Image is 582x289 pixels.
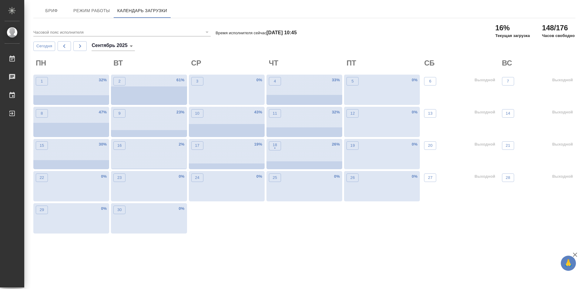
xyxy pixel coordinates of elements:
p: 3 [196,78,198,84]
p: 4 [274,78,276,84]
p: Выходной [474,77,495,83]
button: 23 [113,173,125,182]
button: 19 [346,141,359,150]
p: 0 % [412,141,417,147]
span: 🙏 [563,257,574,270]
p: 0 % [101,173,107,180]
p: 2 [119,78,121,84]
button: 9 [113,109,125,118]
p: 33 % [332,77,340,83]
p: Выходной [474,109,495,115]
button: 20 [424,141,436,150]
p: 21 [506,143,510,149]
p: 61 % [176,77,184,83]
p: 22 [40,175,44,181]
button: 27 [424,173,436,182]
p: Время исполнителя сейчас [216,31,297,35]
button: 14 [502,109,514,118]
p: Выходной [552,141,573,147]
h2: СБ [424,58,497,68]
p: 16 [117,143,122,149]
p: 26 % [332,141,340,147]
button: 28 [502,173,514,182]
p: 7 [507,78,509,84]
h4: [DATE] 10:45 [266,30,297,35]
p: 0 % [334,173,340,180]
p: 0 % [101,206,107,212]
p: 24 [195,175,199,181]
p: • [273,145,277,151]
p: 47 % [99,109,107,115]
button: 26 [346,173,359,182]
p: 32 % [99,77,107,83]
button: 29 [36,206,48,214]
button: 7 [502,77,514,86]
p: 9 [119,110,121,116]
p: 43 % [254,109,262,115]
p: 0 % [412,173,417,180]
button: 22 [36,173,48,182]
p: 29 [40,207,44,213]
p: 0 % [412,109,417,115]
p: 17 [195,143,199,149]
button: 11 [269,109,281,118]
p: Выходной [552,173,573,180]
h2: ВТ [113,58,187,68]
h2: ЧТ [269,58,342,68]
button: 16 [113,141,125,150]
p: Текущая загрузка [495,33,530,39]
p: 25 [273,175,277,181]
button: 24 [191,173,203,182]
p: 0 % [412,77,417,83]
h2: ПН [36,58,109,68]
span: Календарь загрузки [117,7,167,15]
p: 5 [351,78,353,84]
button: 17 [191,141,203,150]
p: 19 % [254,141,262,147]
p: 23 % [176,109,184,115]
span: Сегодня [36,43,52,50]
button: 25 [269,173,281,182]
p: 6 [429,78,431,84]
button: 5 [346,77,359,86]
h2: СР [191,58,265,68]
button: 30 [113,206,125,214]
p: 0 % [256,173,262,180]
button: 21 [502,141,514,150]
p: 20 [428,143,433,149]
button: 10 [191,109,203,118]
button: Сегодня [33,42,55,51]
p: 19 [350,143,355,149]
p: Выходной [552,109,573,115]
p: 10 [195,110,199,116]
p: Выходной [474,141,495,147]
p: 32 % [332,109,340,115]
p: 1 [41,78,43,84]
p: 0 % [256,77,262,83]
p: 15 [40,143,44,149]
button: 18• [269,141,281,150]
p: 0 % [179,206,184,212]
button: 6 [424,77,436,86]
p: 18 [273,142,277,148]
button: 3 [191,77,203,86]
p: Выходной [552,77,573,83]
p: 27 [428,175,433,181]
p: 8 [41,110,43,116]
span: Режим работы [73,7,110,15]
h2: 148/176 [542,23,575,33]
h2: ВС [502,58,575,68]
button: 12 [346,109,359,118]
button: 4 [269,77,281,86]
p: 14 [506,110,510,116]
p: 0 % [179,173,184,180]
button: 🙏 [561,256,576,271]
button: 8 [36,109,48,118]
button: 15 [36,141,48,150]
div: Сентябрь 2025 [92,41,135,51]
button: 2 [113,77,125,86]
p: 12 [350,110,355,116]
p: 28 [506,175,510,181]
p: 13 [428,110,433,116]
p: 2 % [179,141,184,147]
